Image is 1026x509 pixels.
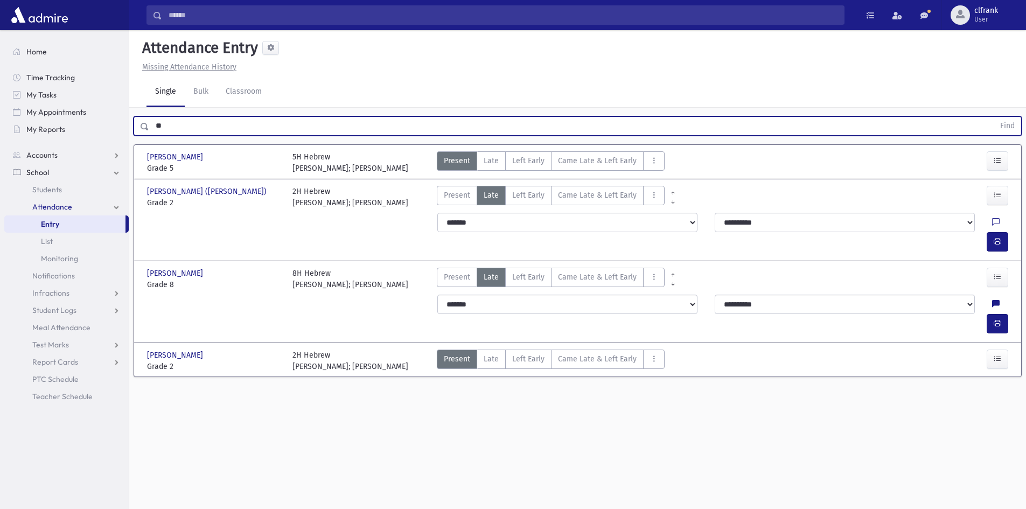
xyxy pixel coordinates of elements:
span: Teacher Schedule [32,392,93,401]
span: Present [444,353,470,365]
span: Grade 2 [147,361,282,372]
a: Students [4,181,129,198]
a: Accounts [4,147,129,164]
span: Students [32,185,62,194]
a: Bulk [185,77,217,107]
span: Present [444,271,470,283]
span: Student Logs [32,305,76,315]
div: 2H Hebrew [PERSON_NAME]; [PERSON_NAME] [292,186,408,208]
a: Entry [4,215,125,233]
span: Grade 8 [147,279,282,290]
span: Home [26,47,47,57]
span: Came Late & Left Early [558,353,637,365]
span: Late [484,271,499,283]
span: Test Marks [32,340,69,350]
span: Present [444,155,470,166]
a: Monitoring [4,250,129,267]
span: Left Early [512,155,545,166]
span: Time Tracking [26,73,75,82]
div: 8H Hebrew [PERSON_NAME]; [PERSON_NAME] [292,268,408,290]
u: Missing Attendance History [142,62,236,72]
span: Accounts [26,150,58,160]
div: AttTypes [437,151,665,174]
span: clfrank [974,6,998,15]
span: Grade 5 [147,163,282,174]
span: PTC Schedule [32,374,79,384]
div: 5H Hebrew [PERSON_NAME]; [PERSON_NAME] [292,151,408,174]
span: [PERSON_NAME] ([PERSON_NAME]) [147,186,269,197]
a: Student Logs [4,302,129,319]
a: Classroom [217,77,270,107]
a: My Tasks [4,86,129,103]
span: My Appointments [26,107,86,117]
span: Late [484,353,499,365]
h5: Attendance Entry [138,39,258,57]
a: PTC Schedule [4,371,129,388]
a: Meal Attendance [4,319,129,336]
div: AttTypes [437,350,665,372]
a: My Reports [4,121,129,138]
a: My Appointments [4,103,129,121]
a: Home [4,43,129,60]
a: List [4,233,129,250]
span: Late [484,155,499,166]
a: Single [146,77,185,107]
a: School [4,164,129,181]
span: Left Early [512,190,545,201]
a: Attendance [4,198,129,215]
a: Infractions [4,284,129,302]
input: Search [162,5,844,25]
span: Came Late & Left Early [558,190,637,201]
span: User [974,15,998,24]
span: Grade 2 [147,197,282,208]
span: Came Late & Left Early [558,155,637,166]
span: Present [444,190,470,201]
span: Left Early [512,271,545,283]
span: Notifications [32,271,75,281]
div: 2H Hebrew [PERSON_NAME]; [PERSON_NAME] [292,350,408,372]
span: Entry [41,219,59,229]
a: Missing Attendance History [138,62,236,72]
img: AdmirePro [9,4,71,26]
span: Report Cards [32,357,78,367]
a: Teacher Schedule [4,388,129,405]
span: Left Early [512,353,545,365]
span: List [41,236,53,246]
span: [PERSON_NAME] [147,151,205,163]
a: Report Cards [4,353,129,371]
span: School [26,168,49,177]
button: Find [994,117,1021,135]
span: [PERSON_NAME] [147,350,205,361]
span: [PERSON_NAME] [147,268,205,279]
span: Late [484,190,499,201]
span: Monitoring [41,254,78,263]
a: Notifications [4,267,129,284]
span: Attendance [32,202,72,212]
span: Infractions [32,288,69,298]
span: Came Late & Left Early [558,271,637,283]
a: Test Marks [4,336,129,353]
div: AttTypes [437,268,665,290]
div: AttTypes [437,186,665,208]
span: Meal Attendance [32,323,90,332]
a: Time Tracking [4,69,129,86]
span: My Tasks [26,90,57,100]
span: My Reports [26,124,65,134]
